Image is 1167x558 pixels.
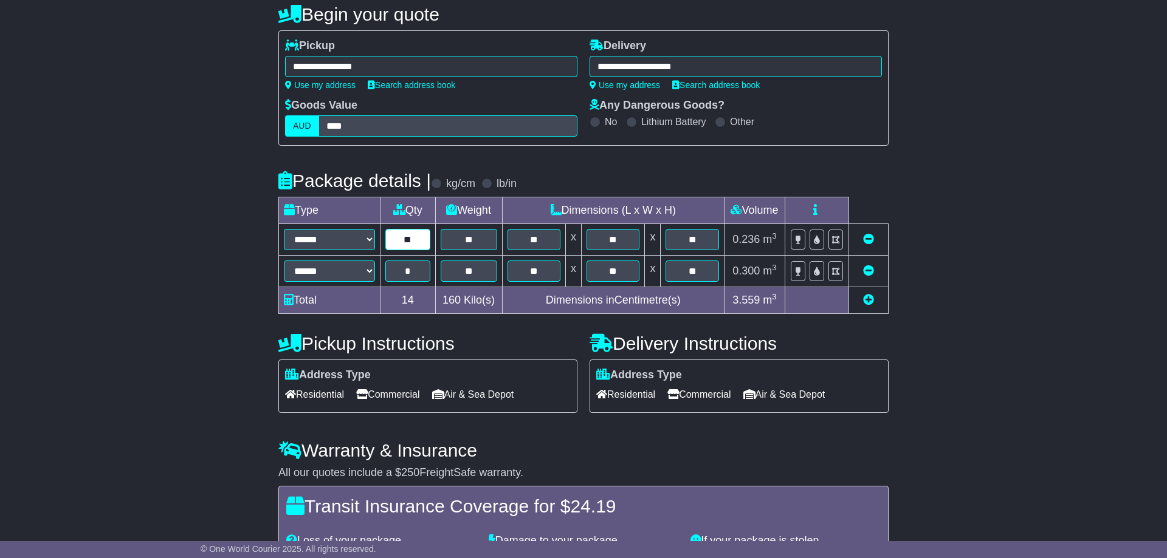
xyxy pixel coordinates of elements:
span: 0.236 [732,233,760,245]
h4: Transit Insurance Coverage for $ [286,496,881,516]
td: Dimensions (L x W x H) [502,197,724,224]
td: x [566,224,582,256]
td: Total [279,287,380,314]
a: Search address book [672,80,760,90]
span: m [763,233,777,245]
td: Kilo(s) [435,287,502,314]
label: kg/cm [446,177,475,191]
td: Type [279,197,380,224]
h4: Package details | [278,171,431,191]
a: Use my address [590,80,660,90]
a: Add new item [863,294,874,306]
label: Goods Value [285,99,357,112]
a: Remove this item [863,233,874,245]
span: m [763,294,777,306]
label: Any Dangerous Goods? [590,99,725,112]
span: 160 [442,294,461,306]
span: Commercial [667,385,731,404]
sup: 3 [772,292,777,301]
span: m [763,265,777,277]
span: Residential [596,385,655,404]
td: 14 [380,287,436,314]
td: x [645,256,661,287]
td: Weight [435,197,502,224]
label: lb/in [497,177,517,191]
div: Damage to your package [483,534,685,548]
sup: 3 [772,231,777,240]
span: 250 [401,466,419,478]
span: 0.300 [732,265,760,277]
h4: Delivery Instructions [590,333,889,353]
div: All our quotes include a $ FreightSafe warranty. [278,466,889,480]
span: Air & Sea Depot [743,385,825,404]
sup: 3 [772,263,777,272]
label: Other [730,116,754,128]
td: x [645,224,661,256]
h4: Pickup Instructions [278,333,577,353]
td: Qty [380,197,436,224]
label: AUD [285,115,319,137]
label: Address Type [596,369,682,382]
label: Address Type [285,369,371,382]
td: x [566,256,582,287]
h4: Warranty & Insurance [278,440,889,460]
label: Pickup [285,39,335,53]
div: Loss of your package [280,534,483,548]
h4: Begin your quote [278,4,889,24]
label: No [605,116,617,128]
label: Delivery [590,39,646,53]
td: Volume [724,197,785,224]
td: Dimensions in Centimetre(s) [502,287,724,314]
span: Residential [285,385,344,404]
span: Air & Sea Depot [432,385,514,404]
span: 24.19 [570,496,616,516]
a: Search address book [368,80,455,90]
a: Remove this item [863,265,874,277]
span: 3.559 [732,294,760,306]
label: Lithium Battery [641,116,706,128]
a: Use my address [285,80,356,90]
span: © One World Courier 2025. All rights reserved. [201,544,376,554]
div: If your package is stolen [684,534,887,548]
span: Commercial [356,385,419,404]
